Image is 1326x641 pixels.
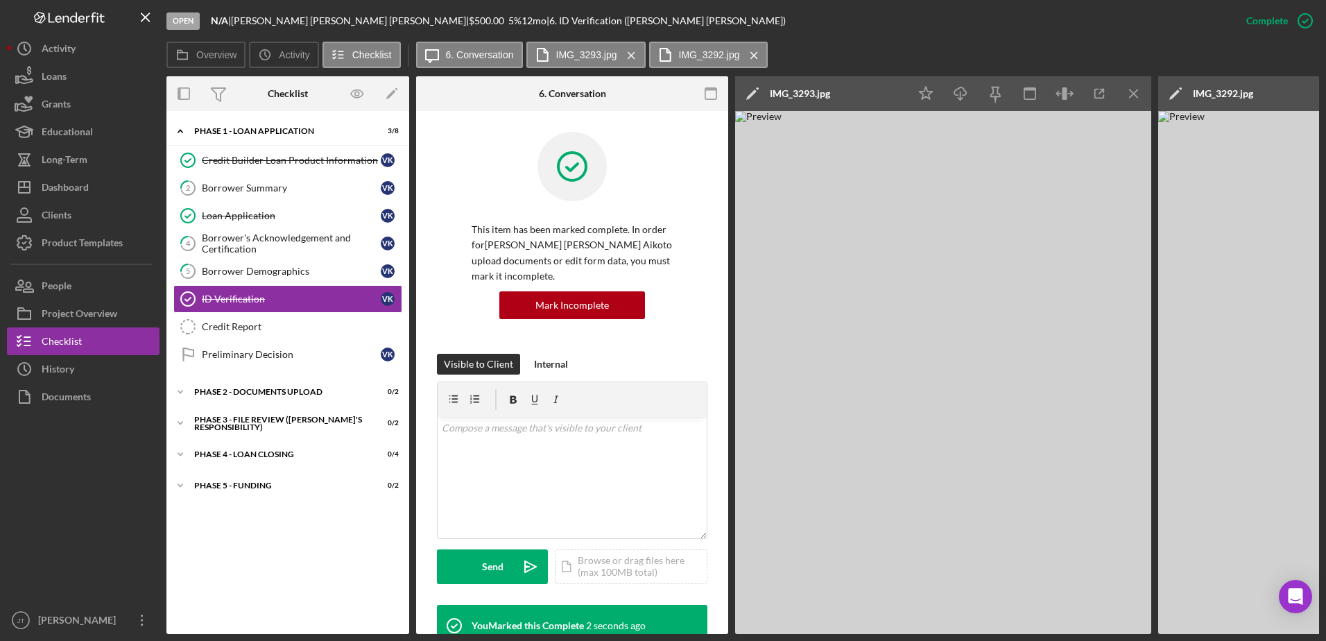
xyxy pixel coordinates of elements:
div: [PERSON_NAME] [35,606,125,638]
button: Loans [7,62,160,90]
div: Credit Builder Loan Product Information [202,155,381,166]
div: | 6. ID Verification ([PERSON_NAME] [PERSON_NAME]) [546,15,786,26]
label: Checklist [352,49,392,60]
button: Checklist [7,327,160,355]
a: 2Borrower SummaryVK [173,174,402,202]
div: PHASE 3 - FILE REVIEW ([PERSON_NAME]'s Responsibility) [194,416,364,431]
div: Phase 5 - Funding [194,481,364,490]
div: Checklist [268,88,308,99]
div: Loan Application [202,210,381,221]
div: Clients [42,201,71,232]
label: Activity [279,49,309,60]
div: $500.00 [469,15,508,26]
div: Send [482,549,503,584]
div: Borrower Demographics [202,266,381,277]
div: Project Overview [42,300,117,331]
div: [PERSON_NAME] [PERSON_NAME] [PERSON_NAME] | [231,15,469,26]
a: Documents [7,383,160,411]
button: Mark Incomplete [499,291,645,319]
img: Preview [735,111,1151,634]
div: Open Intercom Messenger [1279,580,1312,613]
button: IMG_3293.jpg [526,42,646,68]
tspan: 2 [186,183,190,192]
button: Complete [1232,7,1319,35]
a: ID VerificationVK [173,285,402,313]
button: Dashboard [7,173,160,201]
div: Educational [42,118,93,149]
tspan: 5 [186,266,190,275]
div: Mark Incomplete [535,291,609,319]
button: Internal [527,354,575,375]
tspan: 4 [186,239,191,248]
p: This item has been marked complete. In order for [PERSON_NAME] [PERSON_NAME] Aiko to upload docum... [472,222,673,284]
div: Borrower Summary [202,182,381,194]
button: Activity [7,35,160,62]
button: 6. Conversation [416,42,523,68]
div: Borrower's Acknowledgement and Certification [202,232,381,255]
a: 5Borrower DemographicsVK [173,257,402,285]
div: 3 / 8 [374,127,399,135]
div: 0 / 2 [374,481,399,490]
div: V K [381,181,395,195]
div: IMG_3292.jpg [1193,88,1253,99]
div: Activity [42,35,76,66]
div: Visible to Client [444,354,513,375]
button: JT[PERSON_NAME] [7,606,160,634]
div: | [211,15,231,26]
label: IMG_3293.jpg [556,49,617,60]
a: Credit Builder Loan Product InformationVK [173,146,402,174]
a: Loan ApplicationVK [173,202,402,230]
button: People [7,272,160,300]
div: Grants [42,90,71,121]
b: N/A [211,15,228,26]
button: Grants [7,90,160,118]
div: 5 % [508,15,522,26]
div: V K [381,209,395,223]
button: Overview [166,42,246,68]
div: Checklist [42,327,82,359]
div: Complete [1246,7,1288,35]
button: Educational [7,118,160,146]
a: Credit Report [173,313,402,341]
div: 0 / 2 [374,419,399,427]
label: IMG_3292.jpg [679,49,740,60]
div: Preliminary Decision [202,349,381,360]
div: 12 mo [522,15,546,26]
button: Visible to Client [437,354,520,375]
div: Internal [534,354,568,375]
a: Preliminary DecisionVK [173,341,402,368]
button: Project Overview [7,300,160,327]
div: 0 / 4 [374,450,399,459]
div: Open [166,12,200,30]
div: People [42,272,71,303]
div: Dashboard [42,173,89,205]
div: V K [381,264,395,278]
div: Phase 1 - Loan Application [194,127,364,135]
a: 4Borrower's Acknowledgement and CertificationVK [173,230,402,257]
button: Clients [7,201,160,229]
div: ID Verification [202,293,381,305]
div: PHASE 4 - LOAN CLOSING [194,450,364,459]
label: Overview [196,49,236,60]
button: Activity [249,42,318,68]
div: 0 / 2 [374,388,399,396]
div: 6. Conversation [539,88,606,99]
button: Send [437,549,548,584]
div: Phase 2 - DOCUMENTS UPLOAD [194,388,364,396]
button: Product Templates [7,229,160,257]
div: You Marked this Complete [472,620,584,631]
button: Long-Term [7,146,160,173]
div: Documents [42,383,91,414]
button: History [7,355,160,383]
div: Long-Term [42,146,87,177]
